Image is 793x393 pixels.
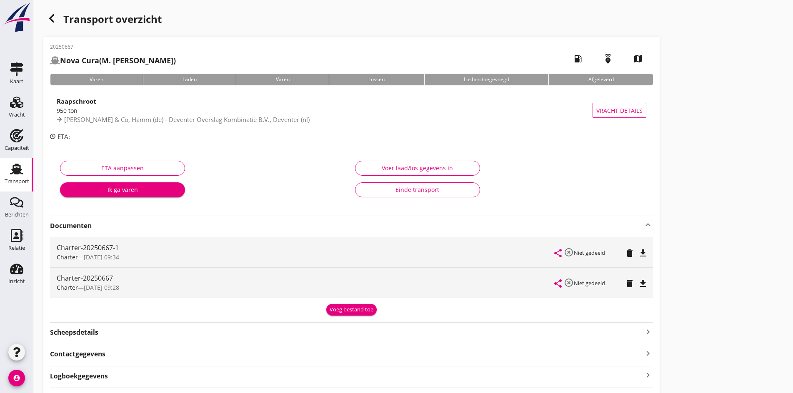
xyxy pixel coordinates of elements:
i: highlight_off [564,278,574,288]
div: Lossen [329,74,424,85]
i: map [626,47,650,70]
span: Charter [57,284,78,291]
i: keyboard_arrow_right [643,326,653,337]
i: delete [625,279,635,289]
button: Einde transport [355,182,480,197]
span: [DATE] 09:28 [84,284,119,291]
div: Voeg bestand toe [330,306,373,314]
strong: Nova Cura [60,55,99,65]
p: 20250667 [50,43,176,51]
div: Capaciteit [5,145,29,151]
div: Inzicht [8,279,25,284]
i: share [553,248,563,258]
div: Voer laad/los gegevens in [362,164,473,172]
i: keyboard_arrow_right [643,348,653,359]
strong: Contactgegevens [50,349,105,359]
i: file_download [638,279,648,289]
button: Voer laad/los gegevens in [355,161,480,176]
div: Ik ga varen [67,185,178,194]
div: Varen [50,74,143,85]
strong: Documenten [50,221,643,231]
div: Transport [5,179,29,184]
i: keyboard_arrow_up [643,220,653,230]
button: Vracht details [593,103,646,118]
i: file_download [638,248,648,258]
i: delete [625,248,635,258]
span: Vracht details [596,106,643,115]
div: Charter-20250667 [57,273,555,283]
small: Niet gedeeld [574,249,605,256]
div: Berichten [5,212,29,217]
button: Ik ga varen [60,182,185,197]
i: account_circle [8,370,25,386]
span: [DATE] 09:34 [84,253,119,261]
i: emergency_share [596,47,620,70]
h2: (M. [PERSON_NAME]) [50,55,176,66]
strong: Scheepsdetails [50,328,98,337]
div: Charter-20250667-1 [57,243,555,253]
div: Relatie [8,245,25,251]
div: — [57,283,555,292]
i: keyboard_arrow_right [643,370,653,381]
i: local_gas_station [566,47,590,70]
div: Kaart [10,79,23,84]
small: Niet gedeeld [574,279,605,287]
button: Voeg bestand toe [326,304,377,316]
div: Einde transport [362,185,473,194]
span: [PERSON_NAME] & Co, Hamm (de) - Deventer Overslag Kombinatie B.V., Deventer (nl) [64,115,310,124]
div: Losbon toegevoegd [424,74,549,85]
div: Laden [143,74,236,85]
div: Afgeleverd [548,74,653,85]
strong: Raapschroot [57,97,96,105]
div: Vracht [9,112,25,117]
button: ETA aanpassen [60,161,185,176]
span: Charter [57,253,78,261]
a: Raapschroot950 ton[PERSON_NAME] & Co, Hamm (de) - Deventer Overslag Kombinatie B.V., Deventer (nl... [50,92,653,129]
div: Transport overzicht [43,10,660,30]
i: share [553,279,563,289]
div: — [57,253,555,261]
i: highlight_off [564,247,574,257]
img: logo-small.a267ee39.svg [2,2,32,33]
div: 950 ton [57,106,593,115]
div: ETA aanpassen [67,164,178,172]
div: Varen [236,74,329,85]
strong: Logboekgegevens [50,371,108,381]
span: ETA: [58,132,70,141]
